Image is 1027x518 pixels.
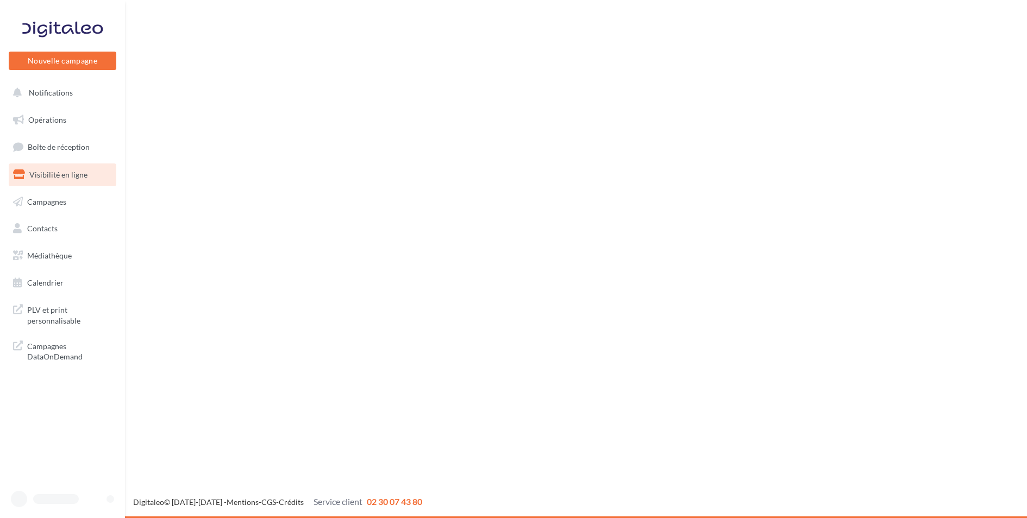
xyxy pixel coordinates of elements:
[27,339,112,362] span: Campagnes DataOnDemand
[7,271,118,294] a: Calendrier
[7,334,118,367] a: Campagnes DataOnDemand
[27,251,72,260] span: Médiathèque
[279,497,304,507] a: Crédits
[28,115,66,124] span: Opérations
[7,81,114,104] button: Notifications
[7,217,118,240] a: Contacts
[28,142,90,151] span: Boîte de réception
[29,170,87,179] span: Visibilité en ligne
[7,135,118,159] a: Boîte de réception
[261,497,276,507] a: CGS
[7,298,118,330] a: PLV et print personnalisable
[7,191,118,213] a: Campagnes
[27,197,66,206] span: Campagnes
[27,302,112,326] span: PLV et print personnalisable
[314,496,362,507] span: Service client
[9,52,116,70] button: Nouvelle campagne
[133,497,422,507] span: © [DATE]-[DATE] - - -
[227,497,259,507] a: Mentions
[27,224,58,233] span: Contacts
[7,109,118,131] a: Opérations
[7,163,118,186] a: Visibilité en ligne
[133,497,164,507] a: Digitaleo
[7,244,118,267] a: Médiathèque
[367,496,422,507] span: 02 30 07 43 80
[27,278,64,287] span: Calendrier
[29,88,73,97] span: Notifications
